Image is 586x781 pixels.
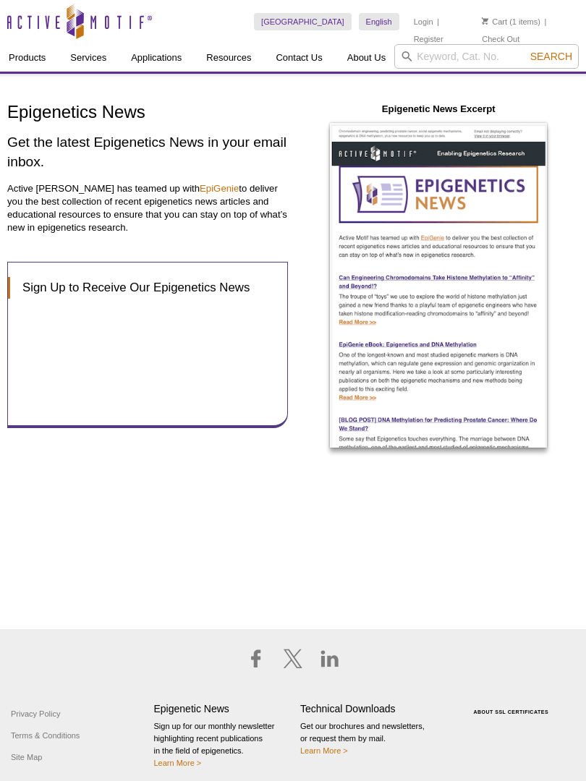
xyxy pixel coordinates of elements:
a: Privacy Policy [7,703,64,725]
h1: Epigenetics News [7,103,288,124]
a: Cart [482,17,507,27]
li: (1 items) [482,13,540,30]
a: Applications [122,44,190,72]
span: Search [530,51,572,62]
img: Your Cart [482,17,488,25]
p: Get our brochures and newsletters, or request them by mail. [300,720,433,757]
h3: Sign Up to Receive Our Epigenetics News [8,277,273,299]
button: Search [526,50,577,63]
a: Check Out [482,34,519,44]
h2: Get the latest Epigenetics News in your email inbox. [7,132,288,171]
p: Active [PERSON_NAME] has teamed up with to deliver you the best collection of recent epigenetics ... [7,182,288,234]
img: Epinews Email example [330,123,547,448]
a: Learn More > [154,759,202,767]
h4: Epigenetic News [154,703,286,715]
a: Site Map [7,746,46,768]
a: Resources [198,44,260,72]
a: Learn More > [300,746,348,755]
input: Keyword, Cat. No. [394,44,579,69]
a: English [359,13,399,30]
li: | [437,13,439,30]
p: Sign up for our monthly newsletter highlighting recent publications in the field of epigenetics. [154,720,286,769]
a: Services [61,44,115,72]
a: ABOUT SSL CERTIFICATES [473,709,548,714]
a: Terms & Conditions [7,725,83,746]
a: [GEOGRAPHIC_DATA] [254,13,352,30]
li: | [544,13,546,30]
strong: Epigenetic News Excerpt [382,103,496,114]
h4: Technical Downloads [300,703,433,715]
table: Click to Verify - This site chose Symantec SSL for secure e-commerce and confidential communicati... [447,688,579,720]
a: About Us [339,44,394,72]
a: Contact Us [267,44,331,72]
a: EpiGenie [200,183,239,194]
a: Login [414,17,433,27]
a: Register [414,34,443,44]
